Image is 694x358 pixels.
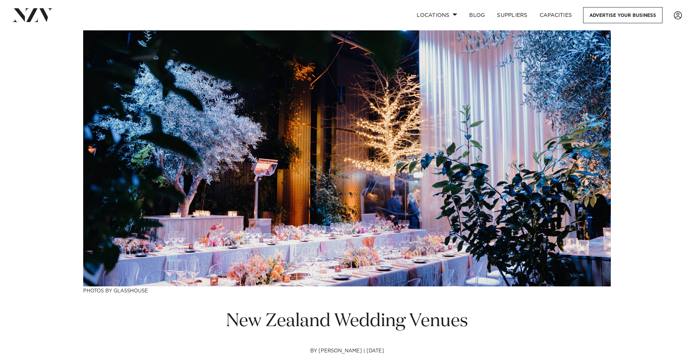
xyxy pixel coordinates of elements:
[12,8,53,22] img: nzv-logo.png
[583,7,663,23] a: Advertise your business
[534,7,578,23] a: Capacities
[219,310,475,333] h1: New Zealand Wedding Venues
[463,7,491,23] a: BLOG
[83,30,611,286] img: New Zealand Wedding Venues
[491,7,533,23] a: SUPPLIERS
[83,286,611,294] h3: Photos by Glasshouse
[411,7,463,23] a: Locations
